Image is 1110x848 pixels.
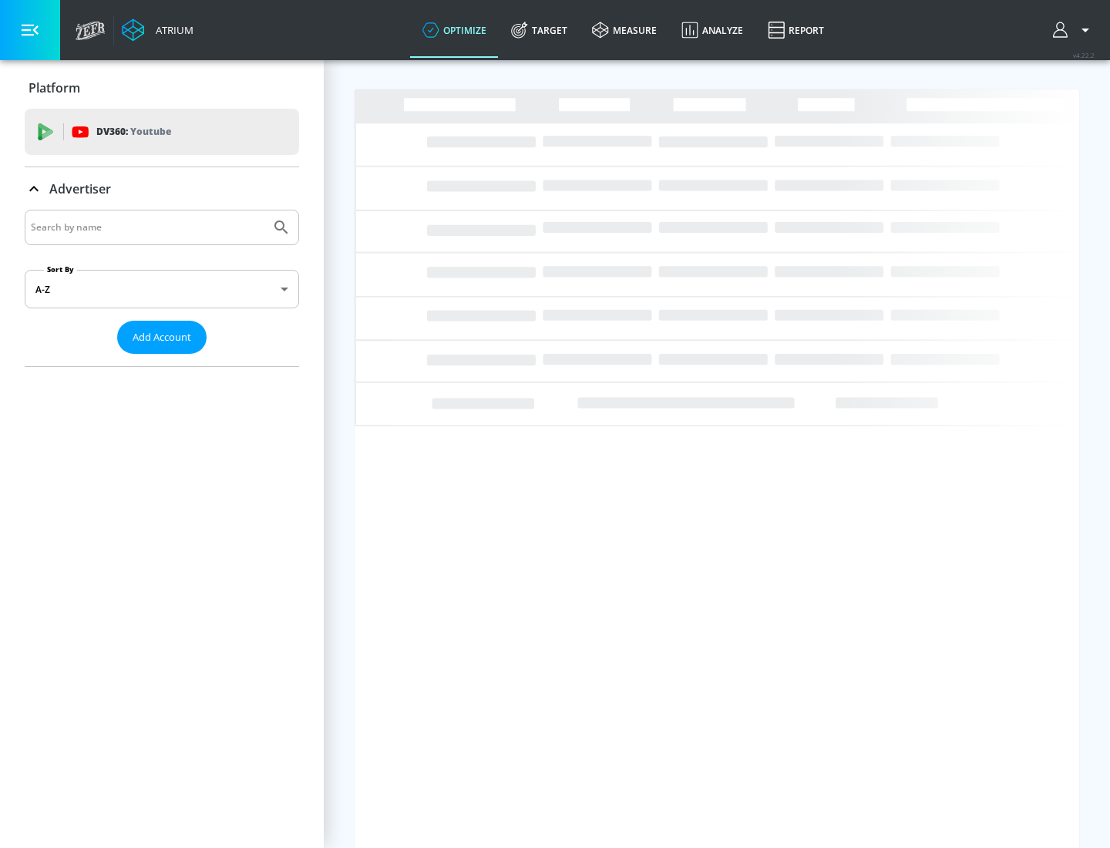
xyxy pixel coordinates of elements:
[31,217,264,237] input: Search by name
[410,2,499,58] a: optimize
[25,109,299,155] div: DV360: Youtube
[580,2,669,58] a: measure
[669,2,755,58] a: Analyze
[29,79,80,96] p: Platform
[122,19,193,42] a: Atrium
[49,180,111,197] p: Advertiser
[25,270,299,308] div: A-Z
[499,2,580,58] a: Target
[1073,51,1095,59] span: v 4.22.2
[755,2,836,58] a: Report
[150,23,193,37] div: Atrium
[117,321,207,354] button: Add Account
[25,66,299,109] div: Platform
[130,123,171,140] p: Youtube
[25,167,299,210] div: Advertiser
[25,354,299,366] nav: list of Advertiser
[25,210,299,366] div: Advertiser
[96,123,171,140] p: DV360:
[44,264,77,274] label: Sort By
[133,328,191,346] span: Add Account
